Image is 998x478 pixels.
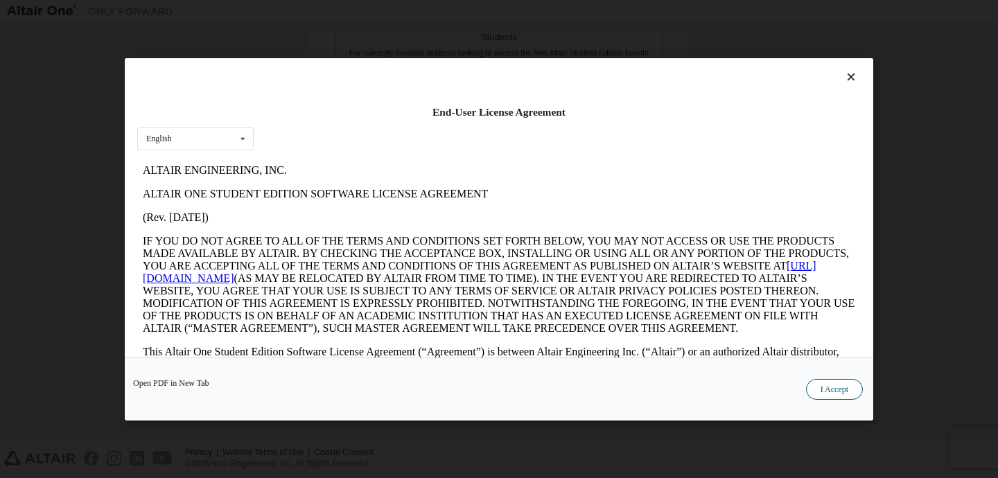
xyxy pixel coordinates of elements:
[133,379,209,387] a: Open PDF in New Tab
[146,134,172,143] div: English
[137,105,861,119] div: End-User License Agreement
[6,29,718,42] p: ALTAIR ONE STUDENT EDITION SOFTWARE LICENSE AGREEMENT
[6,101,679,125] a: [URL][DOMAIN_NAME]
[806,379,863,400] button: I Accept
[6,6,718,18] p: ALTAIR ENGINEERING, INC.
[6,76,718,176] p: IF YOU DO NOT AGREE TO ALL OF THE TERMS AND CONDITIONS SET FORTH BELOW, YOU MAY NOT ACCESS OR USE...
[6,53,718,65] p: (Rev. [DATE])
[6,187,718,237] p: This Altair One Student Edition Software License Agreement (“Agreement”) is between Altair Engine...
